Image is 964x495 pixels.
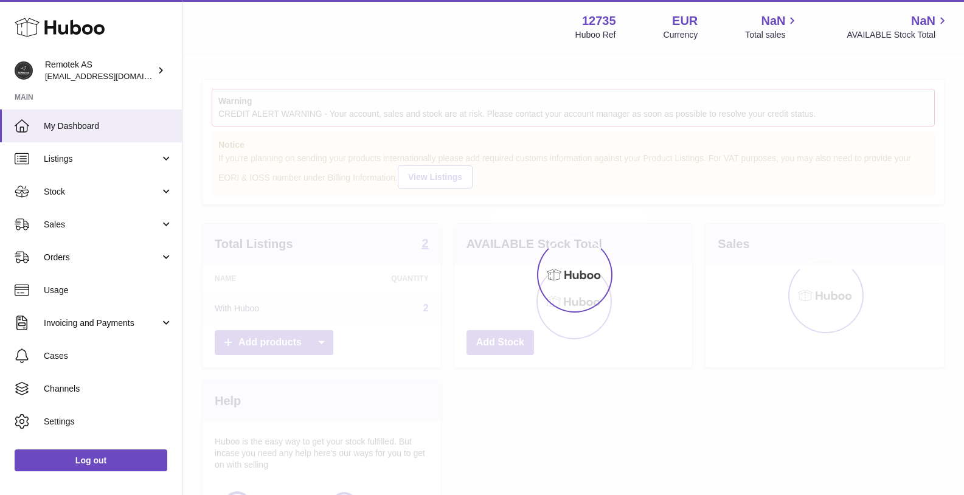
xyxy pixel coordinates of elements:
span: NaN [911,13,935,29]
span: NaN [761,13,785,29]
div: Huboo Ref [575,29,616,41]
span: Cases [44,350,173,362]
strong: 12735 [582,13,616,29]
div: Currency [664,29,698,41]
div: Remotek AS [45,59,154,82]
a: NaN AVAILABLE Stock Total [847,13,949,41]
span: Sales [44,219,160,230]
span: Invoicing and Payments [44,317,160,329]
a: Log out [15,449,167,471]
span: Total sales [745,29,799,41]
span: Settings [44,416,173,427]
span: [EMAIL_ADDRESS][DOMAIN_NAME] [45,71,179,81]
span: Channels [44,383,173,395]
span: Listings [44,153,160,165]
span: Stock [44,186,160,198]
img: dag@remotek.no [15,61,33,80]
strong: EUR [672,13,698,29]
span: My Dashboard [44,120,173,132]
span: Orders [44,252,160,263]
span: Usage [44,285,173,296]
a: NaN Total sales [745,13,799,41]
span: AVAILABLE Stock Total [847,29,949,41]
